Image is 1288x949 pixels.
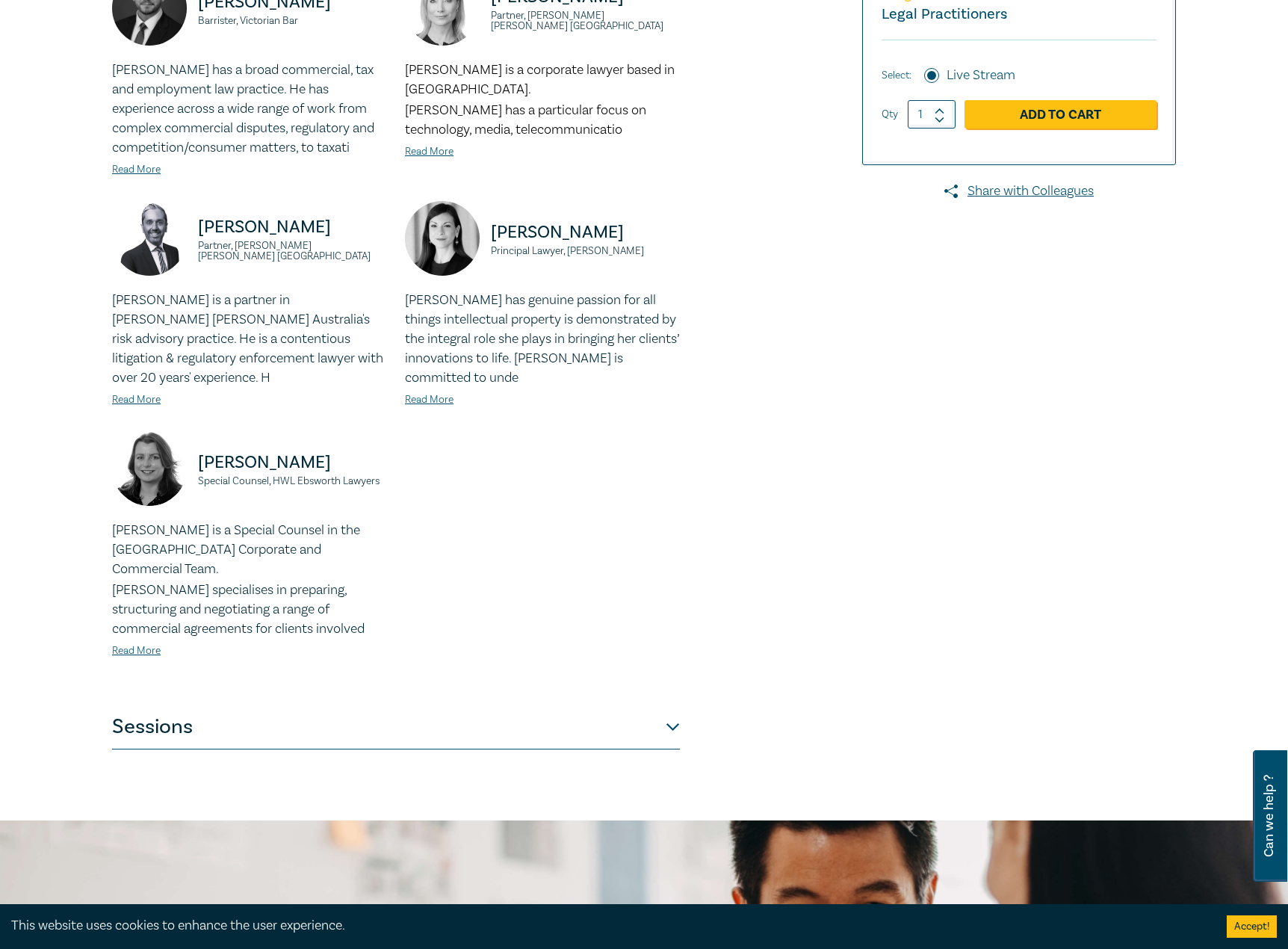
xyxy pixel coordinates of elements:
p: [PERSON_NAME] specialises in preparing, structuring and negotiating a range of commercial agreeme... [112,581,387,639]
a: Read More [405,393,453,407]
p: [PERSON_NAME] has genuine passion for all things intellectual property is demonstrated by the int... [405,291,680,388]
button: Accept cookies [1227,915,1277,938]
img: https://s3.ap-southeast-2.amazonaws.com/leo-cussen-store-production-content/Contacts/Belinda%20Si... [405,201,480,276]
small: Barrister, Victorian Bar [198,16,387,26]
span: [PERSON_NAME] is a corporate lawyer based in [GEOGRAPHIC_DATA]. [405,61,675,98]
p: [PERSON_NAME] [198,451,387,474]
div: This website uses cookies to enhance the user experience. [11,916,1204,936]
span: [PERSON_NAME] has a particular focus on technology, media, telecommunicatio [405,102,646,138]
small: Partner, [PERSON_NAME] [PERSON_NAME] [GEOGRAPHIC_DATA] [491,10,680,31]
span: Select: [882,67,911,84]
p: [PERSON_NAME] [198,215,387,239]
small: Principal Lawyer, [PERSON_NAME] [491,246,680,256]
a: Read More [405,145,453,158]
small: Partner, [PERSON_NAME] [PERSON_NAME] [GEOGRAPHIC_DATA] [198,241,387,262]
input: 1 [908,100,956,129]
p: [PERSON_NAME] is a partner in [PERSON_NAME] [PERSON_NAME] Australia's risk advisory practice. He ... [112,291,387,388]
img: https://s3.ap-southeast-2.amazonaws.com/leo-cussen-store-production-content/Contacts/Rajaee%20Rou... [112,201,187,276]
a: Add to Cart [965,100,1157,129]
label: Qty [882,106,898,123]
img: https://s3.ap-southeast-2.amazonaws.com/leo-cussen-store-production-content/Contacts/Nicole%20But... [112,431,187,506]
small: Special Counsel, HWL Ebsworth Lawyers [198,476,387,486]
p: [PERSON_NAME] [491,220,680,244]
label: Live Stream [947,66,1015,85]
p: [PERSON_NAME] has a broad commercial, tax and employment law practice. He has experience across a... [112,61,387,158]
a: Read More [112,393,161,407]
a: Read More [112,163,161,176]
a: Share with Colleagues [862,182,1176,201]
small: Legal Practitioners [882,4,1007,24]
span: Can we help ? [1262,759,1276,873]
p: [PERSON_NAME] is a Special Counsel in the [GEOGRAPHIC_DATA] Corporate and Commercial Team. [112,521,387,579]
button: Sessions [112,705,680,749]
a: Read More [112,644,161,658]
